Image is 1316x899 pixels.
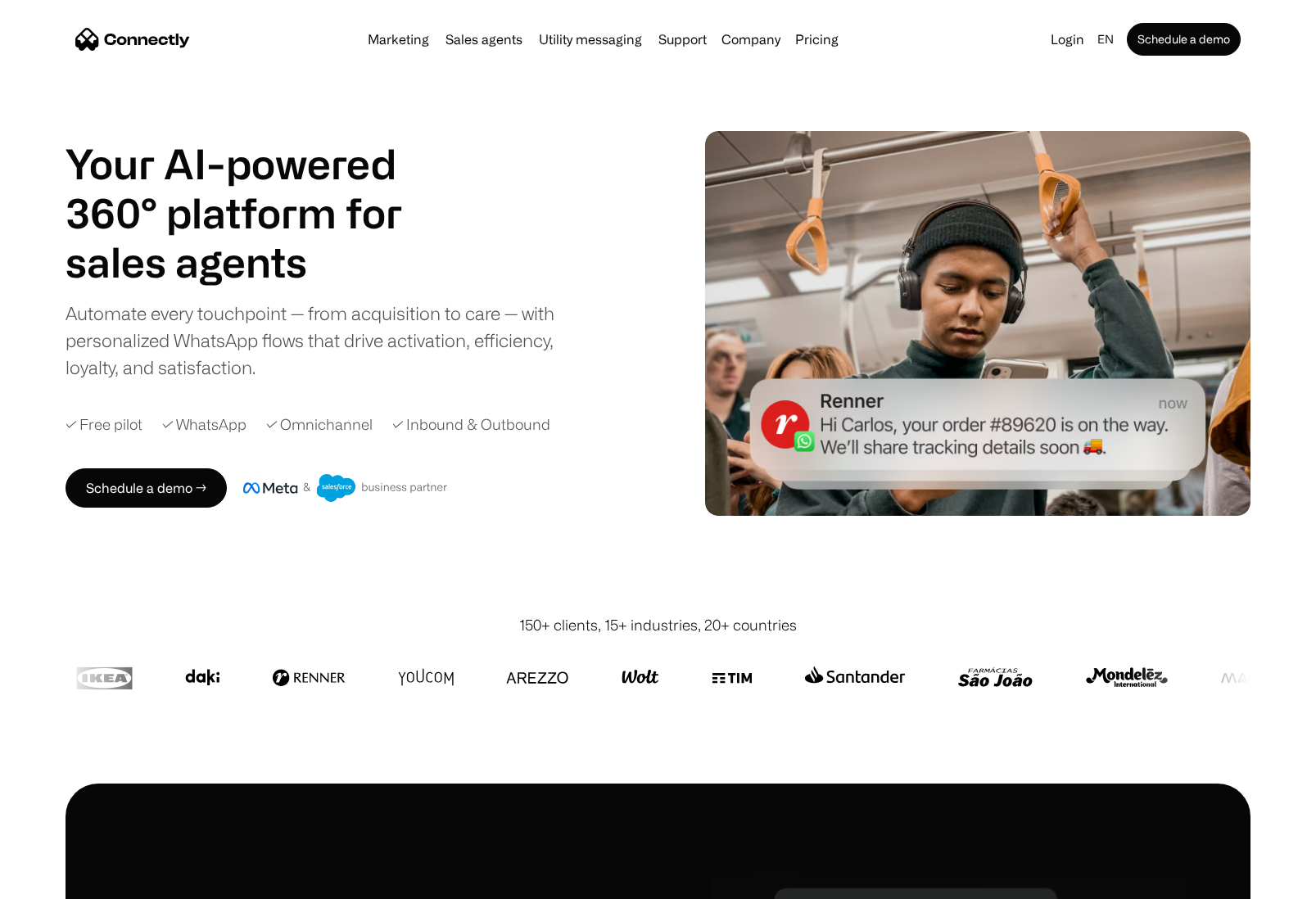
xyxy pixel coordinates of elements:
[66,300,581,381] div: Automate every touchpoint — from acquisition to care — with personalized WhatsApp flows that driv...
[789,33,845,46] a: Pricing
[1097,28,1114,51] div: en
[66,237,442,287] div: carousel
[266,413,373,436] div: ✓ Omnichannel
[1127,23,1241,56] a: Schedule a demo
[1044,28,1091,51] a: Login
[392,413,550,436] div: ✓ Inbound & Outbound
[721,28,780,51] div: Company
[66,139,442,237] h1: Your AI-powered 360° platform for
[16,869,98,893] aside: Language selected: English
[532,33,649,46] a: Utility messaging
[162,413,246,436] div: ✓ WhatsApp
[75,27,190,52] a: home
[519,614,797,636] div: 150+ clients, 15+ industries, 20+ countries
[66,413,142,436] div: ✓ Free pilot
[439,33,529,46] a: Sales agents
[1091,28,1124,51] div: en
[717,28,785,51] div: Company
[243,474,448,502] img: Meta and Salesforce business partner badge.
[33,870,98,893] ul: Language list
[652,33,713,46] a: Support
[66,237,442,287] h1: sales agents
[361,33,436,46] a: Marketing
[66,237,442,287] div: 1 of 4
[66,468,227,508] a: Schedule a demo →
